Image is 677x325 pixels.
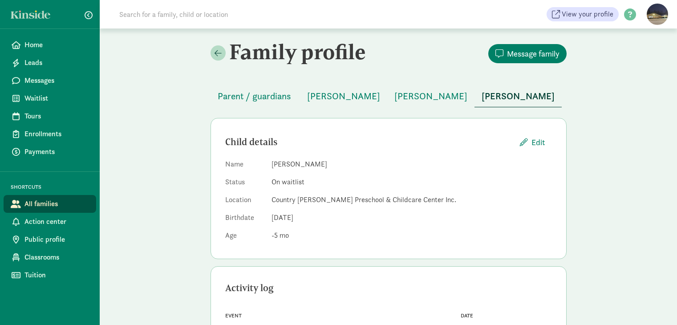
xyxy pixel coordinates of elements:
button: [PERSON_NAME] [387,85,474,107]
span: [PERSON_NAME] [307,89,380,103]
span: Tuition [24,270,89,280]
a: Payments [4,143,96,161]
dt: Location [225,195,264,209]
dd: On waitlist [272,177,552,187]
a: View your profile [547,7,619,21]
span: [DATE] [272,213,293,222]
a: Tuition [4,266,96,284]
div: Child details [225,135,513,149]
dd: [PERSON_NAME] [272,159,552,170]
span: Date [461,313,473,319]
button: [PERSON_NAME] [474,85,562,107]
span: -5 [272,231,289,240]
span: [PERSON_NAME] [482,89,555,103]
a: Parent / guardians [211,91,298,102]
span: Message family [507,48,559,60]
span: Action center [24,216,89,227]
a: [PERSON_NAME] [387,91,474,102]
span: View your profile [562,9,613,20]
a: [PERSON_NAME] [300,91,387,102]
a: All families [4,195,96,213]
span: [PERSON_NAME] [394,89,467,103]
a: Home [4,36,96,54]
span: All families [24,199,89,209]
span: Tours [24,111,89,122]
span: Waitlist [24,93,89,104]
dt: Birthdate [225,212,264,227]
span: Payments [24,146,89,157]
span: Public profile [24,234,89,245]
span: Event [225,313,242,319]
a: Action center [4,213,96,231]
span: Leads [24,57,89,68]
button: Edit [513,133,552,152]
div: Activity log [225,281,552,295]
a: Tours [4,107,96,125]
span: Edit [531,136,545,148]
span: Parent / guardians [218,89,291,103]
dt: Name [225,159,264,173]
dt: Age [225,230,264,244]
button: [PERSON_NAME] [300,85,387,107]
a: Enrollments [4,125,96,143]
button: Parent / guardians [211,85,298,107]
h2: Family profile [211,39,387,64]
iframe: Chat Widget [632,282,677,325]
a: Messages [4,72,96,89]
dt: Status [225,177,264,191]
span: Enrollments [24,129,89,139]
dd: Country [PERSON_NAME] Preschool & Childcare Center Inc. [272,195,552,205]
button: Message family [488,44,567,63]
a: Public profile [4,231,96,248]
span: Home [24,40,89,50]
span: Classrooms [24,252,89,263]
a: Classrooms [4,248,96,266]
span: Messages [24,75,89,86]
input: Search for a family, child or location [114,5,364,23]
a: Leads [4,54,96,72]
a: [PERSON_NAME] [474,91,562,102]
a: Waitlist [4,89,96,107]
